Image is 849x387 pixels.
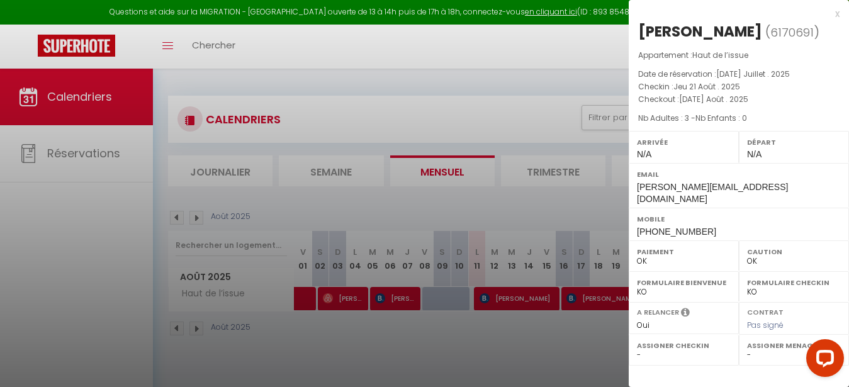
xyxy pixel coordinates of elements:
label: A relancer [637,307,679,318]
p: Appartement : [638,49,840,62]
div: [PERSON_NAME] [638,21,762,42]
span: Haut de l’issue [692,50,748,60]
label: Formulaire Bienvenue [637,276,731,289]
label: Assigner Checkin [637,339,731,352]
label: Formulaire Checkin [747,276,841,289]
p: Checkout : [638,93,840,106]
span: Nb Adultes : 3 - [638,113,747,123]
label: Départ [747,136,841,149]
div: x [629,6,840,21]
i: Sélectionner OUI si vous souhaiter envoyer les séquences de messages post-checkout [681,307,690,321]
label: Mobile [637,213,841,225]
iframe: LiveChat chat widget [796,334,849,387]
label: Contrat [747,307,784,315]
span: [PERSON_NAME][EMAIL_ADDRESS][DOMAIN_NAME] [637,182,788,204]
span: Jeu 21 Août . 2025 [673,81,740,92]
label: Arrivée [637,136,731,149]
p: Checkin : [638,81,840,93]
p: Date de réservation : [638,68,840,81]
span: N/A [637,149,651,159]
label: Assigner Menage [747,339,841,352]
span: 6170691 [770,25,814,40]
span: [DATE] Août . 2025 [679,94,748,104]
span: Pas signé [747,320,784,330]
span: ( ) [765,23,819,41]
label: Email [637,168,841,181]
span: N/A [747,149,762,159]
span: [PHONE_NUMBER] [637,227,716,237]
span: Nb Enfants : 0 [695,113,747,123]
label: Caution [747,245,841,258]
label: Paiement [637,245,731,258]
span: [DATE] Juillet . 2025 [716,69,790,79]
